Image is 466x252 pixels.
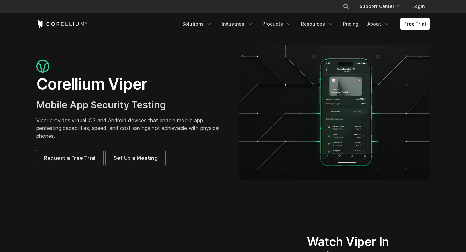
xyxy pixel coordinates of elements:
[407,1,430,12] a: Login
[218,18,257,30] a: Industries
[36,150,103,166] a: Request a Free Trial
[36,20,88,28] a: Corellium Home
[36,74,227,94] h1: Corellium Viper
[297,18,338,30] a: Resources
[363,18,394,30] a: About
[178,18,216,30] a: Solutions
[400,18,430,30] a: Free Trial
[114,154,158,162] span: Set Up a Meeting
[36,116,227,140] p: Viper provides virtual iOS and Android devices that enable mobile app pentesting capabilities, sp...
[339,18,362,30] a: Pricing
[36,60,49,73] img: viper_icon_large
[178,18,430,30] div: Navigation Menu
[36,99,166,111] span: Mobile App Security Testing
[335,1,430,12] div: Navigation Menu
[354,1,405,12] a: Support Center
[259,18,296,30] a: Products
[44,154,95,162] span: Request a Free Trial
[340,1,352,12] button: Search
[106,150,165,166] a: Set Up a Meeting
[239,45,430,180] img: viper_hero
